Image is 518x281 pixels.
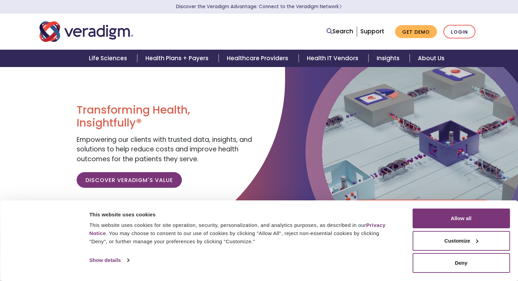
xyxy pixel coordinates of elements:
[89,221,397,246] div: This website uses cookies for site operation, security, personalization, and analytics purposes, ...
[40,20,133,43] img: Veradigm logo
[412,253,510,273] button: Deny
[395,25,437,38] a: Get Demo
[368,50,410,67] a: Insights
[219,50,298,67] a: Healthcare Providers
[89,255,129,265] a: Show details
[360,27,384,35] a: Support
[81,50,137,67] a: Life Sciences
[410,50,453,67] a: About Us
[77,172,182,188] a: Discover Veradigm's Value
[412,231,510,251] button: Customize
[299,50,368,67] a: Health IT Vendors
[77,135,252,164] span: Empowering our clients with trusted data, insights, and solutions to help reduce costs and improv...
[412,209,510,228] button: Allow all
[137,50,219,67] a: Health Plans + Payers
[77,103,254,130] h1: Transforming Health, Insightfully®
[176,3,342,10] a: Discover the Veradigm Advantage: Connect to the Veradigm NetworkLearn More
[443,25,475,39] a: Login
[89,211,397,219] div: This website uses cookies
[339,3,342,10] span: Learn More
[327,27,353,36] a: Search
